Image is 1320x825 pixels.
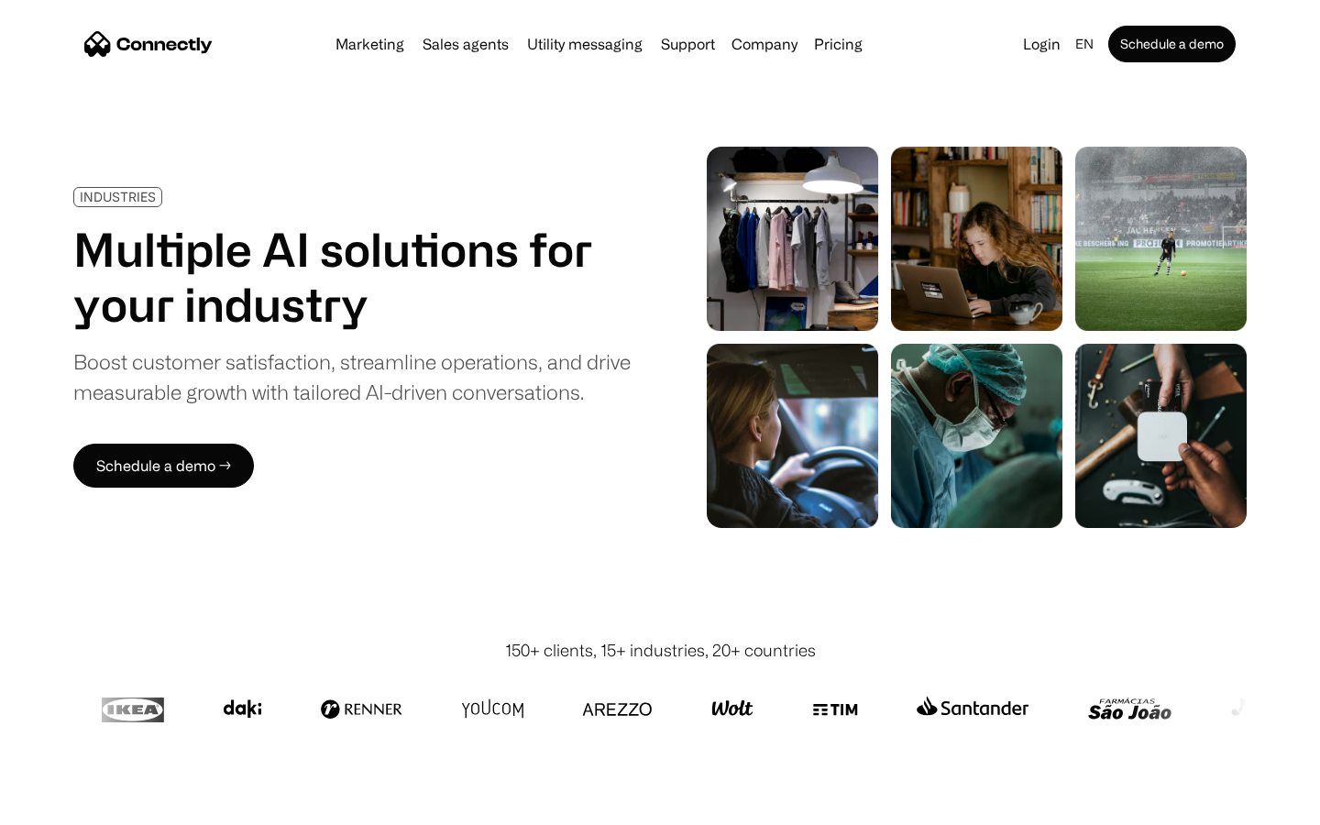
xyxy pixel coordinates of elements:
a: Sales agents [415,37,516,51]
div: en [1068,31,1105,57]
a: Schedule a demo → [73,444,254,488]
aside: Language selected: English [18,791,110,819]
a: Schedule a demo [1108,26,1236,62]
div: Boost customer satisfaction, streamline operations, and drive measurable growth with tailored AI-... [73,346,631,407]
a: Login [1016,31,1068,57]
a: Marketing [328,37,412,51]
div: Company [731,31,797,57]
a: home [84,30,213,58]
div: Company [726,31,803,57]
a: Utility messaging [520,37,650,51]
a: Pricing [807,37,870,51]
div: 150+ clients, 15+ industries, 20+ countries [505,638,816,663]
ul: Language list [37,793,110,819]
div: INDUSTRIES [80,190,156,203]
div: en [1075,31,1094,57]
a: Support [654,37,722,51]
h1: Multiple AI solutions for your industry [73,222,631,332]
